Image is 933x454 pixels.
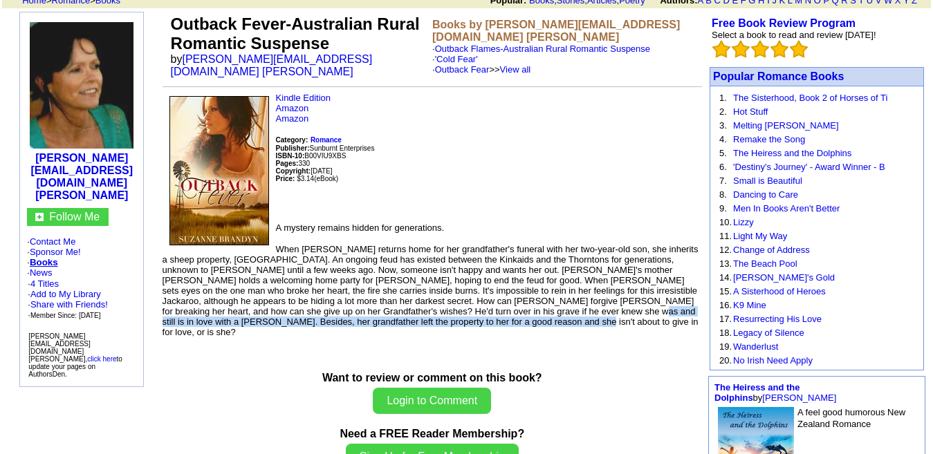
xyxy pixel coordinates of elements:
font: · [432,54,530,75]
a: [PERSON_NAME] [762,392,836,403]
font: A mystery remains hidden for generations. [276,223,445,233]
a: Books [30,257,58,267]
img: bigemptystars.png [790,40,808,58]
a: Outback Fear [435,64,490,75]
font: [PERSON_NAME][EMAIL_ADDRESS][DOMAIN_NAME] [PERSON_NAME], to update your pages on AuthorsDen. [28,332,122,378]
a: 'Cold Fear' [435,54,478,64]
font: 2. [719,106,727,117]
font: 11. [719,231,732,241]
img: bigemptystars.png [751,40,769,58]
a: Romance [311,134,342,144]
font: 6. [719,162,727,172]
b: Price: [276,175,295,182]
a: Amazon [276,113,309,124]
a: Login to Comment [373,396,491,406]
font: 7. [719,176,727,186]
font: · [432,44,650,75]
font: Select a book to read and review [DATE]! [712,30,876,40]
img: bigemptystars.png [712,40,730,58]
font: 4. [719,134,727,144]
font: $3.14 [297,175,314,182]
b: Category: [276,136,308,144]
a: 4 Titles [30,278,59,289]
a: Melting [PERSON_NAME] [733,120,838,131]
a: The Heiress and the Dolphins [714,382,800,403]
font: · · · · [27,236,136,321]
a: Lizzy [733,217,754,227]
font: 19. [719,341,732,352]
iframe: fb:like Facebook Social Plugin [276,198,622,211]
font: by [714,382,836,403]
a: Remake the Song [733,134,805,144]
font: Sunburnt Enterprises [276,144,375,152]
a: Contact Me [30,236,75,247]
img: 121960.jpg [30,22,133,149]
img: 67060.jpg [169,96,269,245]
a: View all [500,64,531,75]
a: Men In Books Aren't Better [733,203,840,214]
font: 3. [719,120,727,131]
font: · [28,278,108,320]
b: ISBN-10: [276,152,305,160]
font: Copyright: [276,167,311,175]
a: Dancing to Care [733,189,798,200]
font: [DATE] [311,167,332,175]
a: The Sisterhood, Book 2 of Horses of Ti [733,93,887,103]
a: Sponsor Me! [30,247,81,257]
a: The Beach Pool [733,258,797,269]
font: 5. [719,148,727,158]
b: Romance [311,136,342,144]
font: When [PERSON_NAME] returns home for her grandfather's funeral with her two-year-old son, she inhe... [163,244,699,337]
font: 9. [719,203,727,214]
b: Need a FREE Reader Membership? [340,428,524,439]
font: B00VIU9XBS [276,152,347,160]
a: Follow Me [49,211,100,223]
a: No Irish Need Apply [733,355,813,366]
font: A feel good humorous New Zealand Romance [797,407,905,429]
b: Publisher: [276,144,310,152]
a: [PERSON_NAME]'s Gold [733,272,835,283]
a: Outback Flames-Australian Rural Romantic Suspense [435,44,650,54]
a: Add to My Library [30,289,101,299]
font: Member Since: [DATE] [30,312,101,319]
font: 20. [719,355,732,366]
a: Free Book Review Program [712,17,856,29]
font: · >> [432,64,530,75]
a: Hot Stuff [733,106,768,117]
font: Outback Fever-Australian Rural Romantic Suspense [171,15,420,53]
img: bigemptystars.png [770,40,788,58]
img: gc.jpg [35,213,44,221]
font: 330 [276,160,310,167]
font: 16. [719,300,732,310]
a: Light My Way [733,231,787,241]
img: bigemptystars.png [732,40,750,58]
a: Legacy of Silence [733,328,804,338]
a: Wanderlust [733,341,778,352]
a: [PERSON_NAME][EMAIL_ADDRESS][DOMAIN_NAME] [PERSON_NAME] [171,53,373,77]
a: 'Destiny's Journey' - Award Winner - B [733,162,885,172]
a: Small is Beautiful [733,176,802,186]
font: 17. [719,314,732,324]
font: 18. [719,328,732,338]
b: Want to review or comment on this book? [322,372,542,384]
a: Change of Address [733,245,810,255]
font: 14. [719,272,732,283]
a: Share with Friends! [30,299,108,310]
b: Books by [PERSON_NAME][EMAIL_ADDRESS][DOMAIN_NAME] [PERSON_NAME] [432,19,680,43]
a: Kindle Edition [276,93,331,103]
font: · · · [28,289,108,320]
a: Amazon [276,103,309,113]
font: Popular Romance Books [713,70,844,82]
font: 8. [719,189,727,200]
font: 1. [719,93,727,103]
font: by [171,53,373,77]
button: Login to Comment [373,388,491,414]
a: A Sisterhood of Heroes [733,286,826,296]
a: click here [87,355,116,363]
font: 12. [719,245,732,255]
a: Resurrecting His Love [733,314,822,324]
a: [PERSON_NAME][EMAIL_ADDRESS][DOMAIN_NAME] [PERSON_NAME] [31,152,133,201]
a: News [30,267,53,278]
